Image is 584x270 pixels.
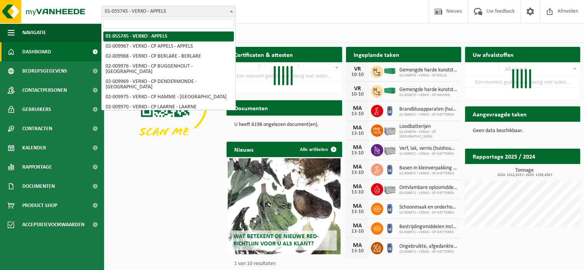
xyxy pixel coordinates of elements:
iframe: chat widget [4,253,128,270]
li: 02-009975 - VERKO - CP HAMME - [GEOGRAPHIC_DATA] [103,92,234,102]
span: 01-055745 - VERKO - APPELS [102,6,235,17]
span: 02-009972 - VERKO - CP WETTEREN [399,191,457,195]
a: Wat betekent de nieuwe RED-richtlijn voor u als klant? [228,158,341,254]
span: Documenten [22,177,55,196]
p: U heeft 6198 ongelezen document(en). [234,122,334,128]
div: 13-10 [350,111,365,117]
span: Ongebruikte, afgedankte chemicalien (huishoudelijk) [399,243,457,250]
img: PB-LB-0680-HPE-GY-11 [383,143,396,156]
span: Gemengde harde kunststoffen (pe, pp en pvc), recycleerbaar (industrieel) [399,67,457,73]
div: MA [350,223,365,229]
img: PB-LB-0680-HPE-GY-11 [383,123,396,136]
div: MA [350,164,365,170]
h2: Nieuws [227,142,261,157]
div: MA [350,203,365,209]
span: 02-009975 - VERKO - CP HAMME [399,93,457,98]
img: PB-LB-0680-HPE-GY-11 [383,182,396,195]
span: Gemengde harde kunststoffen (pe, pp en pvc), recycleerbaar (industrieel) [399,87,457,93]
span: Contracten [22,119,52,138]
img: PB-OT-0120-HPE-00-02 [383,104,396,117]
h2: Rapportage 2025 / 2024 [465,149,543,164]
span: Wat betekent de nieuwe RED-richtlijn voor u als klant? [233,234,319,247]
span: Verf, lak, vernis (huishoudelijk) [399,146,457,152]
h3: Tonnage [469,168,580,177]
h2: Uw afvalstoffen [465,47,521,62]
div: MA [350,125,365,131]
span: 2024: 1312,815 t - 2025: 1259,450 t [469,173,580,177]
img: PB-OT-0120-HPE-00-02 [383,221,396,234]
span: Navigatie [22,23,46,42]
span: Gebruikers [22,100,51,119]
span: Brandblusapparaten (huishoudelijk) [399,106,457,113]
span: Basen in kleinverpakking (huishoudelijk) [399,165,457,171]
div: 13-10 [350,209,365,215]
span: Kalender [22,138,46,157]
span: Bedrijfsgegevens [22,61,67,81]
span: Bestrijdingsmiddelen inclusief schimmelwerende beschermingsmiddelen (huishoudeli... [399,224,457,230]
div: 13-10 [350,229,365,234]
div: MA [350,105,365,111]
div: MA [350,184,365,190]
li: 02-009968 - VERKO - CP BERLARE - BERLARE [103,51,234,61]
img: PB-OT-0120-HPE-00-02 [383,162,396,176]
span: 02-009972 - VERKO - CP WETTEREN [399,210,457,215]
span: Ontvlambare oplosmiddelen (huishoudelijk) [399,185,457,191]
span: Acceptatievoorwaarden [22,215,84,234]
span: 02-009972 - VERKO - CP WETTEREN [399,230,457,235]
span: Product Shop [22,196,57,215]
div: VR [350,86,365,92]
div: 13-10 [350,170,365,176]
span: 02-009972 - VERKO - CP WETTEREN [399,152,457,156]
span: 02-009972 - VERKO - CP WETTEREN [399,113,457,117]
div: 13-10 [350,151,365,156]
div: 10-10 [350,92,365,97]
span: 02-009972 - VERKO - CP WETTEREN [399,171,457,176]
div: VR [350,66,365,72]
img: HK-XC-40-GN-00 [383,68,396,75]
span: Schoonmaak en onderhoudsmiddelen (huishoudelijk) [399,204,457,210]
h2: Ingeplande taken [346,47,407,62]
div: 10-10 [350,72,365,78]
span: Dashboard [22,42,51,61]
p: 1 van 10 resultaten [234,261,338,267]
li: 01-055745 - VERKO - APPELS [103,31,234,41]
a: Bekijk rapportage [523,164,579,179]
h2: Documenten [227,100,276,115]
span: 01-055745 - VERKO - APPELS [101,6,236,17]
div: 13-10 [350,248,365,254]
div: MA [350,242,365,248]
div: MA [350,144,365,151]
span: Contactpersonen [22,81,67,100]
img: HK-XC-40-GN-00 [383,87,396,94]
span: Loodbatterijen [399,124,457,130]
img: PB-OT-0120-HPE-00-02 [383,241,396,254]
h2: Certificaten & attesten [227,47,301,62]
span: 02-009976 - VERKO - CP [GEOGRAPHIC_DATA] [399,130,457,139]
span: 02-009974 - VERKO - CP MELLE [399,73,457,78]
li: 02-009969 - VERKO - CP DENDERMONDE - [GEOGRAPHIC_DATA] [103,77,234,92]
li: 02-009967 - VERKO - CP APPELS - APPELS [103,41,234,51]
p: Geen data beschikbaar. [473,128,572,134]
a: Alle artikelen [294,142,341,157]
div: 13-10 [350,190,365,195]
h2: Aangevraagde taken [465,106,534,121]
div: 13-10 [350,131,365,136]
img: PB-OT-0120-HPE-00-02 [383,202,396,215]
li: 02-009976 - VERKO - CP BUGGENHOUT - [GEOGRAPHIC_DATA] [103,61,234,77]
li: 02-009970 - VERKO - CP LAARNE - LAARNE [103,102,234,112]
span: Rapportage [22,157,52,177]
span: 02-009972 - VERKO - CP WETTEREN [399,250,457,254]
